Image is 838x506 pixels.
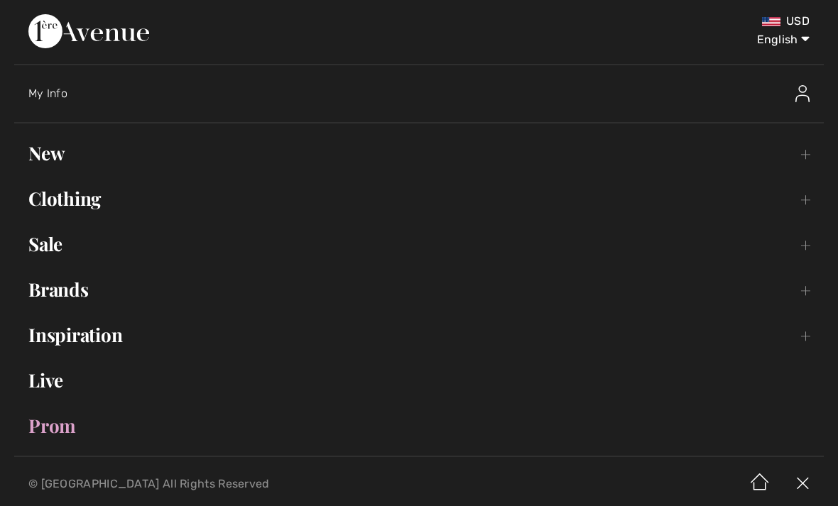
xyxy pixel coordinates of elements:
img: Home [739,462,781,506]
a: New [14,138,824,169]
a: Live [14,365,824,396]
img: 1ère Avenue [28,14,149,48]
a: Prom [14,410,824,441]
a: Inspiration [14,319,824,351]
div: USD [493,14,810,28]
a: Sale [14,229,824,260]
a: Clothing [14,183,824,214]
span: My Info [28,87,67,100]
img: X [781,462,824,506]
p: © [GEOGRAPHIC_DATA] All Rights Reserved [28,479,492,489]
a: Brands [14,274,824,305]
a: My InfoMy Info [28,71,824,116]
img: My Info [795,85,810,102]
